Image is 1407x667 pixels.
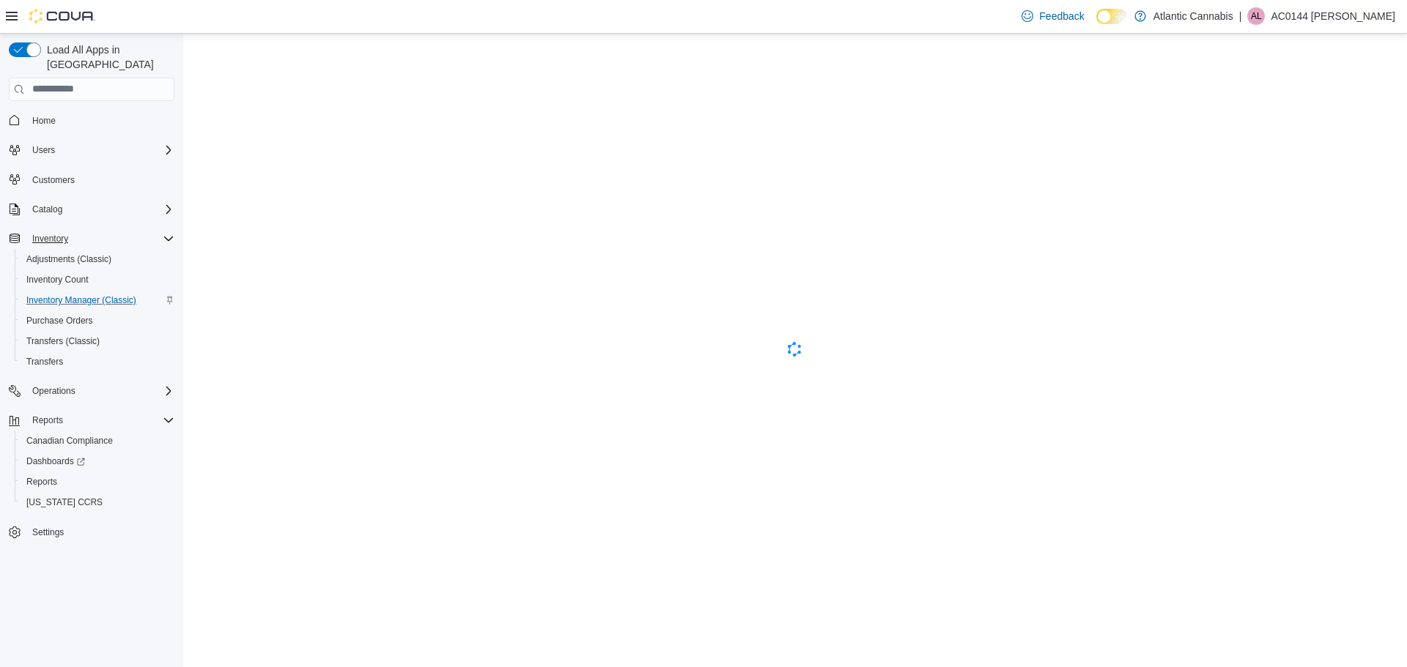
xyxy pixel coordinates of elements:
[3,410,180,431] button: Reports
[3,521,180,543] button: Settings
[3,381,180,401] button: Operations
[26,112,62,130] a: Home
[32,233,68,245] span: Inventory
[21,353,69,370] a: Transfers
[21,291,174,309] span: Inventory Manager (Classic)
[21,332,106,350] a: Transfers (Classic)
[26,315,93,327] span: Purchase Orders
[26,496,103,508] span: [US_STATE] CCRS
[21,432,119,450] a: Canadian Compliance
[26,411,174,429] span: Reports
[9,104,174,581] nav: Complex example
[1153,7,1233,25] p: Atlantic Cannabis
[26,274,89,286] span: Inventory Count
[3,169,180,190] button: Customers
[26,230,74,247] button: Inventory
[21,312,174,329] span: Purchase Orders
[1096,9,1127,24] input: Dark Mode
[41,42,174,72] span: Load All Apps in [GEOGRAPHIC_DATA]
[32,115,56,127] span: Home
[21,332,174,350] span: Transfers (Classic)
[21,473,63,491] a: Reports
[26,435,113,447] span: Canadian Compliance
[3,228,180,249] button: Inventory
[26,171,174,189] span: Customers
[1016,1,1090,31] a: Feedback
[26,141,61,159] button: Users
[26,171,81,189] a: Customers
[15,431,180,451] button: Canadian Compliance
[32,174,75,186] span: Customers
[26,356,63,368] span: Transfers
[21,271,95,288] a: Inventory Count
[21,291,142,309] a: Inventory Manager (Classic)
[21,250,174,268] span: Adjustments (Classic)
[26,294,136,306] span: Inventory Manager (Classic)
[26,382,81,400] button: Operations
[1239,7,1242,25] p: |
[1251,7,1262,25] span: AL
[26,411,69,429] button: Reports
[26,476,57,488] span: Reports
[21,493,108,511] a: [US_STATE] CCRS
[26,230,174,247] span: Inventory
[3,140,180,160] button: Users
[3,199,180,220] button: Catalog
[15,351,180,372] button: Transfers
[32,144,55,156] span: Users
[15,310,180,331] button: Purchase Orders
[32,204,62,215] span: Catalog
[1247,7,1265,25] div: AC0144 Lawrenson Dennis
[21,250,117,268] a: Adjustments (Classic)
[21,452,91,470] a: Dashboards
[21,493,174,511] span: Washington CCRS
[21,271,174,288] span: Inventory Count
[32,414,63,426] span: Reports
[29,9,95,23] img: Cova
[26,253,111,265] span: Adjustments (Classic)
[26,201,68,218] button: Catalog
[26,382,174,400] span: Operations
[1039,9,1084,23] span: Feedback
[15,269,180,290] button: Inventory Count
[15,249,180,269] button: Adjustments (Classic)
[26,335,100,347] span: Transfers (Classic)
[3,110,180,131] button: Home
[15,290,180,310] button: Inventory Manager (Classic)
[21,473,174,491] span: Reports
[21,353,174,370] span: Transfers
[32,385,75,397] span: Operations
[26,523,174,541] span: Settings
[1096,24,1097,25] span: Dark Mode
[21,452,174,470] span: Dashboards
[15,492,180,513] button: [US_STATE] CCRS
[15,472,180,492] button: Reports
[26,455,85,467] span: Dashboards
[15,451,180,472] a: Dashboards
[21,312,99,329] a: Purchase Orders
[15,331,180,351] button: Transfers (Classic)
[26,523,70,541] a: Settings
[26,201,174,218] span: Catalog
[21,432,174,450] span: Canadian Compliance
[26,111,174,130] span: Home
[1271,7,1395,25] p: AC0144 [PERSON_NAME]
[32,526,64,538] span: Settings
[26,141,174,159] span: Users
